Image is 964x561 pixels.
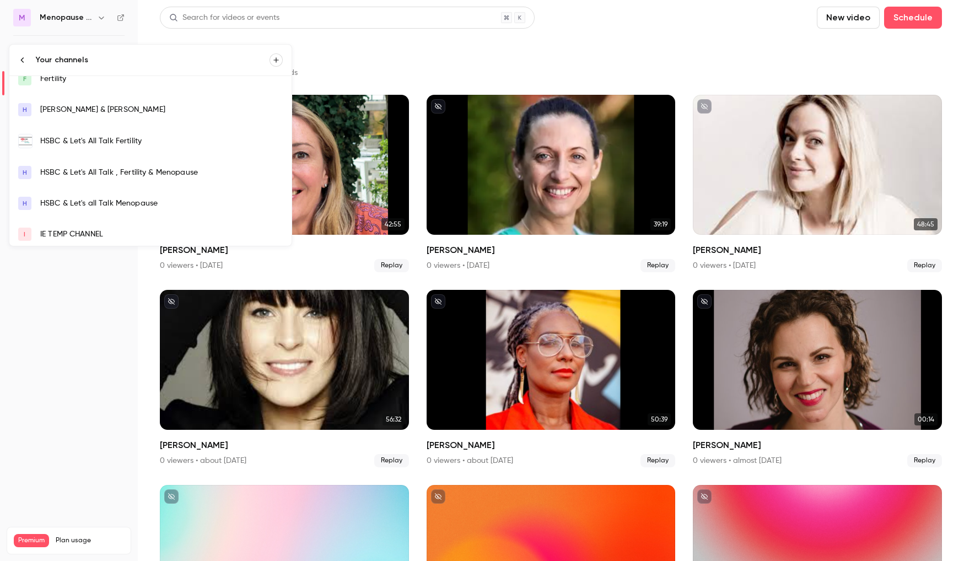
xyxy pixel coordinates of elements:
span: H [23,198,27,208]
span: I [24,229,25,239]
span: H [23,168,27,177]
div: IE TEMP CHANNEL [40,229,283,240]
div: Your channels [36,55,270,66]
img: HSBC & Let's All Talk Fertility [19,134,32,148]
span: F [23,74,26,84]
div: HSBC & Let's All Talk Fertility [40,136,283,147]
div: [PERSON_NAME] & [PERSON_NAME] [40,104,283,115]
div: HSBC & Let's all Talk Menopause [40,198,283,209]
div: Fertility [40,73,283,84]
span: H [23,105,27,115]
div: HSBC & Let's All Talk , Fertility & Menopause [40,167,283,178]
